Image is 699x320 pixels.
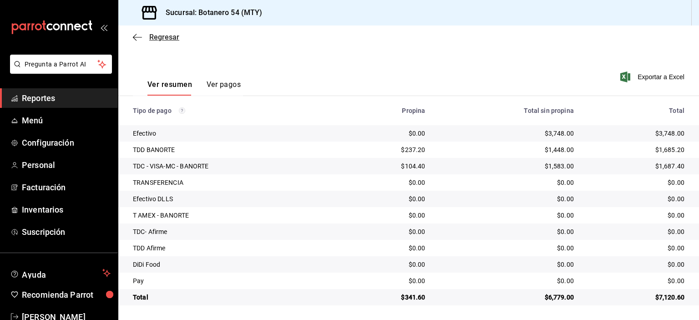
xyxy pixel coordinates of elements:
div: $3,748.00 [440,129,574,138]
div: Tipo de pago [133,107,336,114]
div: $1,685.20 [588,145,684,154]
button: Ver resumen [147,80,192,96]
div: TRANSFERENCIA [133,178,336,187]
div: Total [588,107,684,114]
div: $1,448.00 [440,145,574,154]
div: $341.60 [350,293,425,302]
div: $6,779.00 [440,293,574,302]
a: Pregunta a Parrot AI [6,66,112,76]
span: Ayuda [22,268,99,279]
div: $0.00 [350,260,425,269]
div: $0.00 [588,194,684,203]
div: $0.00 [588,211,684,220]
div: $0.00 [350,194,425,203]
div: TDC - VISA-MC - BANORTE [133,162,336,171]
div: TDD BANORTE [133,145,336,154]
div: $0.00 [350,276,425,285]
div: $0.00 [440,194,574,203]
div: Total [133,293,336,302]
div: $1,687.40 [588,162,684,171]
div: $0.00 [350,227,425,236]
div: $0.00 [440,227,574,236]
div: T AMEX - BANORTE [133,211,336,220]
div: $3,748.00 [588,129,684,138]
div: $0.00 [440,260,574,269]
span: Reportes [22,92,111,104]
button: Ver pagos [207,80,241,96]
div: Efectivo [133,129,336,138]
div: $0.00 [588,178,684,187]
div: $0.00 [440,244,574,253]
div: $7,120.60 [588,293,684,302]
div: $237.20 [350,145,425,154]
span: Menú [22,114,111,127]
span: Facturación [22,181,111,193]
div: $0.00 [440,178,574,187]
span: Recomienda Parrot [22,289,111,301]
span: Suscripción [22,226,111,238]
div: $0.00 [588,227,684,236]
div: $0.00 [350,244,425,253]
div: TDC- Afirme [133,227,336,236]
div: Propina [350,107,425,114]
span: Inventarios [22,203,111,216]
div: Pay [133,276,336,285]
span: Personal [22,159,111,171]
div: navigation tabs [147,80,241,96]
div: DiDi Food [133,260,336,269]
div: $0.00 [350,178,425,187]
div: TDD Afirme [133,244,336,253]
button: Regresar [133,33,179,41]
div: $0.00 [350,129,425,138]
span: Configuración [22,137,111,149]
div: $1,583.00 [440,162,574,171]
div: $0.00 [440,276,574,285]
h3: Sucursal: Botanero 54 (MTY) [158,7,263,18]
span: Regresar [149,33,179,41]
div: $0.00 [588,244,684,253]
span: Pregunta a Parrot AI [25,60,98,69]
div: $0.00 [588,260,684,269]
svg: Los pagos realizados con Pay y otras terminales son montos brutos. [179,107,185,114]
button: open_drawer_menu [100,24,107,31]
div: Total sin propina [440,107,574,114]
div: $0.00 [350,211,425,220]
div: Efectivo DLLS [133,194,336,203]
button: Pregunta a Parrot AI [10,55,112,74]
div: $0.00 [440,211,574,220]
div: $104.40 [350,162,425,171]
button: Exportar a Excel [622,71,684,82]
div: $0.00 [588,276,684,285]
